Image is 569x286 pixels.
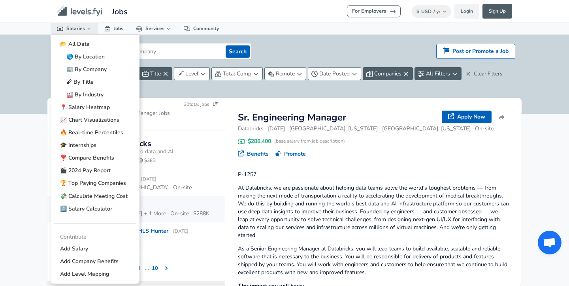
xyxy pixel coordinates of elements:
[54,255,136,268] a: Add Company Benefits
[238,137,509,145] div: $288,400
[319,70,350,77] span: Date Posted
[363,67,413,80] button: Companies
[139,67,172,80] button: Title
[150,70,161,77] span: Title
[412,5,452,18] button: $USD/ yr
[238,171,509,179] p: P-1257
[145,263,149,273] p: ...
[149,262,160,275] button: 10
[54,126,136,139] a: 🔥 Real-time Percentiles
[482,4,512,19] a: Sign Up
[421,8,431,15] span: USD
[223,70,251,77] span: Total Comp
[54,51,136,63] a: 🌎 By Location
[415,67,462,80] button: All Filters
[112,5,128,18] span: Jobs
[238,111,439,124] h1: Sr. Engineering Manager
[238,184,509,239] p: At Databricks, we are passionate about helping data teams solve the world's toughest problems — f...
[436,44,515,59] a: Post or Promote a Job
[98,23,130,34] a: Jobs
[54,38,136,51] a: 📂 All Data
[54,164,136,177] a: 🎬 2024 Pay Report
[308,67,361,80] button: Date Posted
[54,114,136,126] a: 📈 Chart Visualizations
[51,23,98,34] a: Salaries
[47,170,225,196] a: Engineering Manager - Backend [DATE][GEOGRAPHIC_DATA], [GEOGRAPHIC_DATA] · On-site
[144,157,156,164] div: $38B
[130,23,177,34] a: Services
[63,43,222,59] input: Search by title, keyword or company
[275,150,306,158] a: Promote
[264,67,306,80] button: Remote
[177,23,225,34] a: Community
[54,177,136,190] a: 🏆 Top Paying Companies
[463,67,505,81] button: Clear Filters
[54,203,136,215] a: #️⃣ Salary Calculator
[185,70,198,77] span: Level
[112,148,219,156] div: Cloud-based data and AI.
[47,130,225,255] div: Databricks logoDatabricksCloud-based data and AI.2,250$38BEngineering Manager - Backend [DATE][GE...
[211,67,263,80] button: Total Comp
[274,138,345,145] span: (base salary from job description)
[173,228,188,234] span: [DATE]
[238,245,509,277] p: As a Senior Engineering Manager at Databricks, you will lead teams to build available, scalable a...
[54,88,136,101] a: 🏭️ By Industry
[54,152,136,164] a: ❣️ Compare Benefits
[47,196,225,222] a: Sr. Engineering Manager [DATE][GEOGRAPHIC_DATA], [US_STATE] + 1 More · On-site · $288K
[374,70,401,77] span: Companies
[184,101,219,108] span: 30 total jobs
[238,150,269,158] a: Benefits
[347,5,401,17] a: For Employers
[47,3,522,19] nav: primary
[174,67,210,80] button: Level
[538,231,561,254] div: Open chat
[54,139,136,152] a: 🎓 Internships
[442,111,492,123] a: Apply Now
[454,4,479,19] a: Login
[54,76,136,88] a: 🖋 By Title
[141,176,156,182] span: [DATE]
[276,70,295,77] span: Remote
[54,231,136,243] li: Contribute
[426,70,450,77] span: All Filters
[54,243,136,255] a: Add Salary
[54,190,136,203] a: 💸 Calculate Meeting Cost
[433,8,441,15] span: / yr
[495,111,509,125] button: Share
[238,125,509,133] p: Databricks · [DATE] · [GEOGRAPHIC_DATA], [US_STATE] · [GEOGRAPHIC_DATA], [US_STATE] · On-site
[226,45,250,58] button: Search
[54,63,136,76] a: 🏢 By Company
[47,222,225,248] a: Sr. Manager, Field Engineering - HLS Hunter [DATE]On-site · $241K
[416,8,419,15] span: $
[54,268,136,280] a: Add Level Mapping
[54,101,136,114] a: 📍 Salary Heatmap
